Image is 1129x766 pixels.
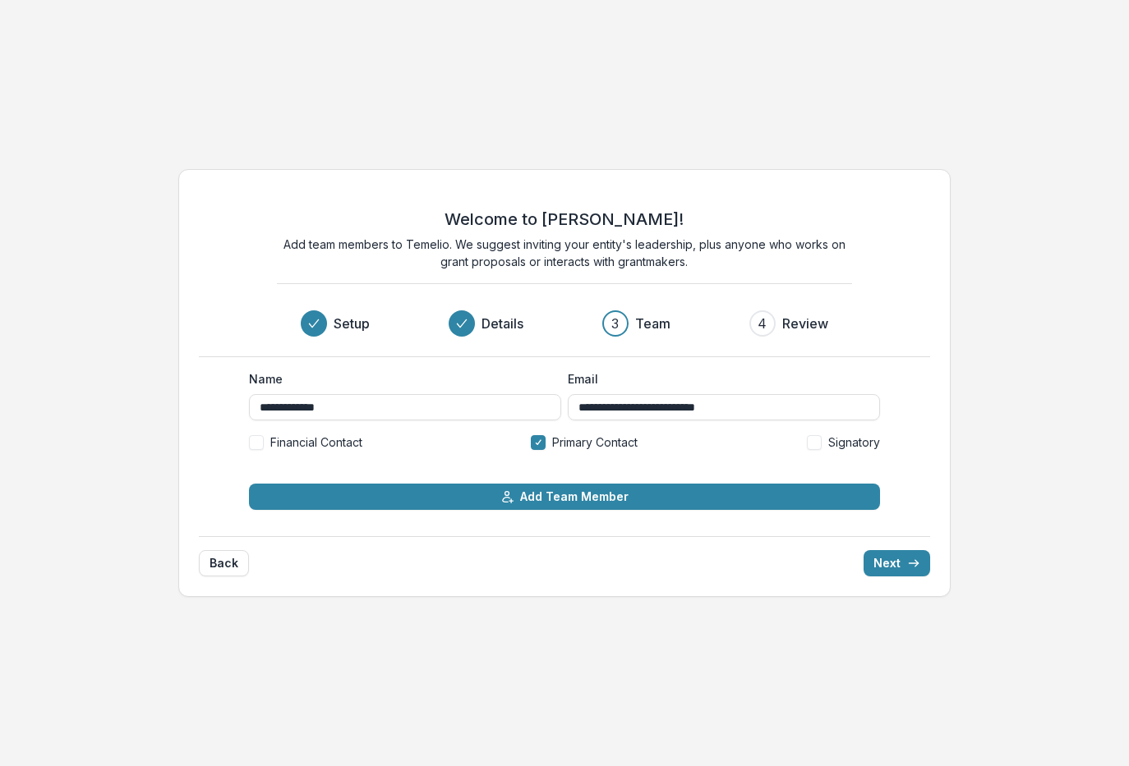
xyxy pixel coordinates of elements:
[334,314,370,333] h3: Setup
[482,314,523,333] h3: Details
[782,314,828,333] h3: Review
[249,484,880,510] button: Add Team Member
[445,209,684,229] h2: Welcome to [PERSON_NAME]!
[301,310,828,337] div: Progress
[828,433,880,451] span: Signatory
[758,314,767,333] div: 4
[552,433,638,451] span: Primary Contact
[270,433,362,451] span: Financial Contact
[635,314,670,333] h3: Team
[568,370,870,388] label: Email
[249,370,551,388] label: Name
[277,236,852,270] p: Add team members to Temelio. We suggest inviting your entity's leadership, plus anyone who works ...
[199,550,249,576] button: Back
[611,314,619,333] div: 3
[864,550,930,576] button: Next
